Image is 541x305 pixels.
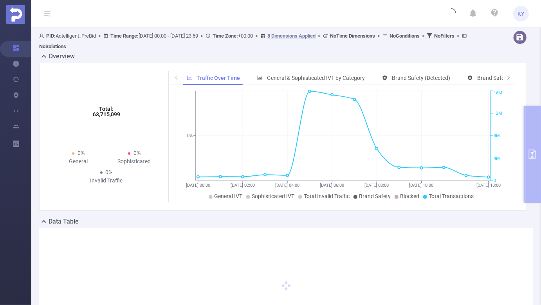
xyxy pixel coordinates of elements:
[174,75,179,80] i: icon: left
[267,33,316,39] u: 8 Dimensions Applied
[390,33,420,39] b: No Conditions
[257,75,263,81] i: icon: bar-chart
[330,33,375,39] b: No Time Dimensions
[213,33,238,39] b: Time Zone:
[39,33,469,49] span: Adtelligent_PreBid [DATE] 00:00 - [DATE] 23:59 +00:00
[365,183,389,188] tspan: [DATE] 08:00
[252,193,294,199] span: Sophisticated IVT
[494,91,502,96] tspan: 16M
[78,177,134,185] div: Invalid Traffic
[320,183,344,188] tspan: [DATE] 06:00
[392,75,450,81] span: Brand Safety (Detected)
[253,33,260,39] span: >
[197,75,240,81] span: Traffic Over Time
[454,33,462,39] span: >
[93,111,120,117] tspan: 63,715,099
[78,150,85,156] span: 0%
[518,6,525,22] span: KY
[429,193,474,199] span: Total Transactions
[400,193,419,199] span: Blocked
[186,183,210,188] tspan: [DATE] 00:00
[375,33,382,39] span: >
[187,75,192,81] i: icon: line-chart
[39,43,66,49] b: No Solutions
[106,157,162,166] div: Sophisticated
[187,134,193,139] tspan: 0%
[506,75,511,80] i: icon: right
[304,193,350,199] span: Total Invalid Traffic
[49,217,79,226] h2: Data Table
[447,8,456,19] i: icon: loading
[267,75,365,81] span: General & Sophisticated IVT by Category
[494,178,496,183] tspan: 0
[106,169,113,175] span: 0%
[494,111,502,116] tspan: 12M
[198,33,206,39] span: >
[316,33,323,39] span: >
[6,5,25,24] img: Protected Media
[477,75,533,81] span: Brand Safety (Blocked)
[434,33,454,39] b: No Filters
[133,150,141,156] span: 0%
[49,52,75,61] h2: Overview
[275,183,299,188] tspan: [DATE] 04:00
[494,156,500,161] tspan: 4M
[99,106,114,112] tspan: Total:
[50,157,106,166] div: General
[494,134,500,139] tspan: 8M
[39,33,46,38] i: icon: user
[46,33,56,39] b: PID:
[476,183,501,188] tspan: [DATE] 13:00
[110,33,139,39] b: Time Range:
[409,183,434,188] tspan: [DATE] 10:00
[231,183,255,188] tspan: [DATE] 02:00
[214,193,242,199] span: General IVT
[420,33,427,39] span: >
[359,193,391,199] span: Brand Safety
[96,33,103,39] span: >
